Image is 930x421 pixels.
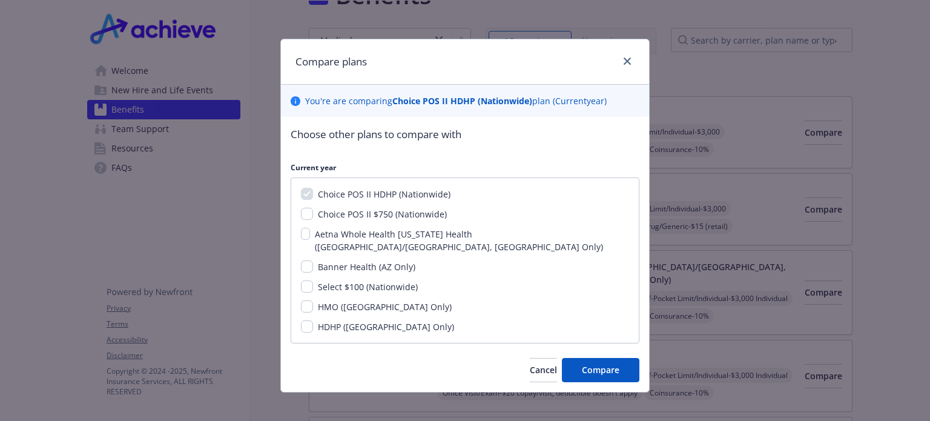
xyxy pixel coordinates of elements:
[291,127,639,142] p: Choose other plans to compare with
[318,301,452,313] span: HMO ([GEOGRAPHIC_DATA] Only)
[315,228,603,253] span: Aetna Whole Health [US_STATE] Health ([GEOGRAPHIC_DATA]/[GEOGRAPHIC_DATA], [GEOGRAPHIC_DATA] Only)
[291,162,639,173] p: Current year
[530,358,557,382] button: Cancel
[620,54,635,68] a: close
[318,188,450,200] span: Choice POS II HDHP (Nationwide)
[562,358,639,382] button: Compare
[295,54,367,70] h1: Compare plans
[305,94,607,107] p: You ' re are comparing plan ( Current year)
[318,208,447,220] span: Choice POS II $750 (Nationwide)
[318,261,415,273] span: Banner Health (AZ Only)
[530,364,557,376] span: Cancel
[318,281,418,293] span: Select $100 (Nationwide)
[392,95,532,107] b: Choice POS II HDHP (Nationwide)
[318,321,454,333] span: HDHP ([GEOGRAPHIC_DATA] Only)
[582,364,619,376] span: Compare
